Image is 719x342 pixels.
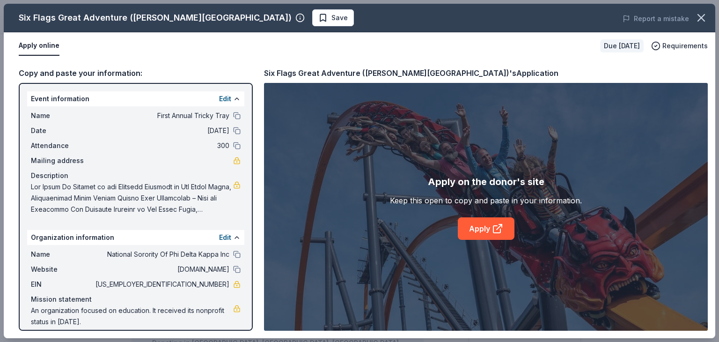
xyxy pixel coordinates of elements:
div: Keep this open to copy and paste in your information. [390,195,582,206]
span: An organization focused on education. It received its nonprofit status in [DATE]. [31,305,233,327]
span: Requirements [662,40,708,52]
div: Copy and paste your information: [19,67,253,79]
span: [US_EMPLOYER_IDENTIFICATION_NUMBER] [94,279,229,290]
span: First Annual Tricky Tray [94,110,229,121]
div: Six Flags Great Adventure ([PERSON_NAME][GEOGRAPHIC_DATA]) [19,10,292,25]
div: Six Flags Great Adventure ([PERSON_NAME][GEOGRAPHIC_DATA])'s Application [264,67,558,79]
button: Report a mistake [623,13,689,24]
div: Mission statement [31,294,241,305]
span: Attendance [31,140,94,151]
span: Lor Ipsum Do Sitamet co adi Elitsedd Eiusmodt in Utl Etdol Magna, Aliquaenimad Minim Veniam Quisn... [31,181,233,215]
div: Apply on the donor's site [428,174,544,189]
button: Save [312,9,354,26]
span: EIN [31,279,94,290]
button: Requirements [651,40,708,52]
div: Due [DATE] [600,39,644,52]
span: 300 [94,140,229,151]
span: [DOMAIN_NAME] [94,264,229,275]
span: Name [31,249,94,260]
a: Apply [458,217,514,240]
span: Save [331,12,348,23]
button: Edit [219,232,231,243]
span: Website [31,264,94,275]
span: National Sorority Of Phi Delta Kappa Inc [94,249,229,260]
span: [DATE] [94,125,229,136]
span: Date [31,125,94,136]
span: Name [31,110,94,121]
div: Description [31,170,241,181]
button: Apply online [19,36,59,56]
div: Event information [27,91,244,106]
div: Organization information [27,230,244,245]
span: Mailing address [31,155,94,166]
button: Edit [219,93,231,104]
